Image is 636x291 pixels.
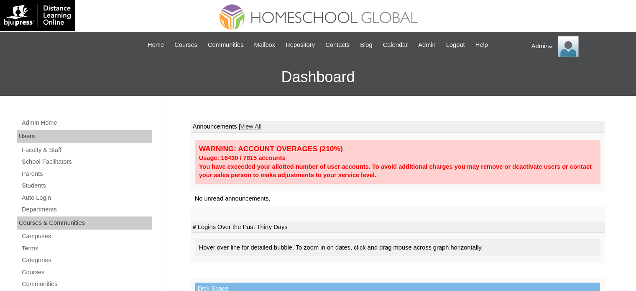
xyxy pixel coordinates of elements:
a: View All [240,123,261,130]
h3: Dashboard [4,58,632,96]
img: Admin Homeschool Global [558,36,579,57]
img: logo-white.png [4,4,71,27]
span: Courses [174,40,197,50]
span: Repository [286,40,315,50]
div: Hover over line for detailed bubble. To zoom in on dates, click and drag mouse across graph horiz... [195,239,600,256]
div: Users [17,130,152,143]
div: Admin [531,36,628,57]
span: Blog [360,40,372,50]
a: Communities [204,40,248,50]
a: Admin [414,40,440,50]
span: Admin [418,40,436,50]
a: Courses [170,40,202,50]
a: School Facilitators [21,157,152,167]
a: Faculty & Staff [21,145,152,155]
span: Home [148,40,164,50]
a: Auto Login [21,193,152,203]
span: Help [475,40,488,50]
div: Courses & Communities [17,216,152,230]
a: Repository [281,40,319,50]
a: Campuses [21,231,152,242]
a: Terms [21,243,152,254]
td: # Logins Over the Past Thirty Days [191,221,605,233]
td: No unread announcements. [191,191,605,206]
a: Courses [21,267,152,278]
strong: Usage: 16430 / 7815 accounts [199,155,286,161]
a: Logout [442,40,469,50]
div: WARNING: ACCOUNT OVERAGES (210%) [199,144,596,154]
span: Logout [446,40,465,50]
a: Mailbox [250,40,280,50]
a: Home [143,40,168,50]
span: Contacts [325,40,350,50]
span: Communities [208,40,244,50]
a: Help [471,40,492,50]
td: Announcements | [191,121,605,133]
div: You have exceeded your allotted number of user accounts. To avoid additional charges you may remo... [199,162,596,180]
a: Categories [21,255,152,265]
a: Departments [21,204,152,215]
span: Mailbox [254,40,276,50]
a: Parents [21,169,152,179]
a: Calendar [379,40,412,50]
a: Blog [356,40,376,50]
a: Admin Home [21,118,152,128]
a: Contacts [321,40,354,50]
a: Students [21,180,152,191]
a: Communities [21,279,152,289]
span: Calendar [383,40,408,50]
